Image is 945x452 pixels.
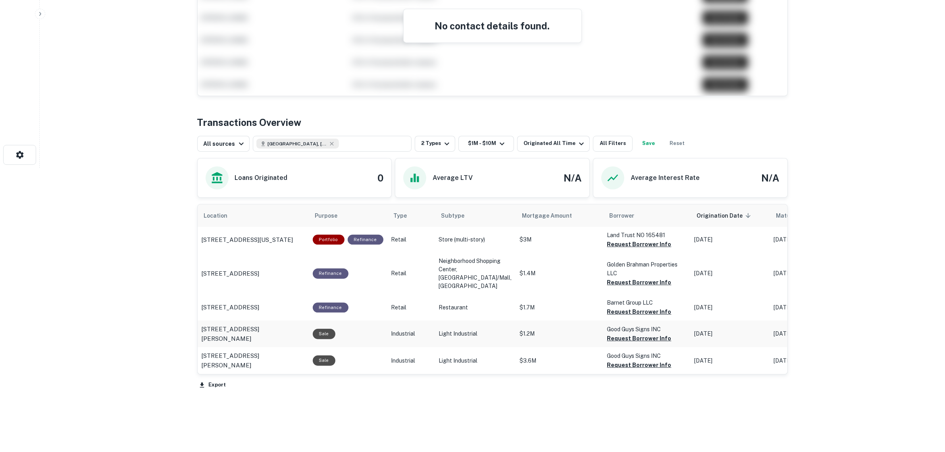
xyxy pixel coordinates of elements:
th: Type [387,205,435,227]
p: [DATE] [695,236,766,244]
p: [STREET_ADDRESS] [202,303,260,312]
p: [DATE] [774,269,845,278]
button: Request Borrower Info [607,360,672,370]
div: This loan purpose was for refinancing [313,303,348,313]
th: Subtype [435,205,516,227]
th: Mortgage Amount [516,205,603,227]
button: Reset [664,136,690,152]
div: This loan purpose was for refinancing [348,235,383,245]
h4: N/A [762,171,779,185]
button: All sources [197,136,250,152]
button: All Filters [593,136,633,152]
h4: Transactions Overview [197,115,302,129]
p: [DATE] [695,303,766,312]
div: All sources [204,139,246,149]
span: Location [204,211,238,220]
th: Maturity dates displayed may be estimated. Please contact the lender for the most accurate maturi... [770,205,849,227]
div: Sale [313,329,335,339]
th: Borrower [603,205,691,227]
p: [STREET_ADDRESS][US_STATE] [202,235,293,245]
p: Retail [391,269,431,278]
p: $1.7M [520,303,599,312]
p: $3M [520,236,599,244]
span: Type [394,211,407,220]
span: Maturity dates displayed may be estimated. Please contact the lender for the most accurate maturi... [776,211,833,220]
span: Subtype [441,211,465,220]
p: [DATE] [774,303,845,312]
p: [DATE] [774,357,845,365]
button: [GEOGRAPHIC_DATA], [GEOGRAPHIC_DATA], [GEOGRAPHIC_DATA] [253,136,412,152]
span: [GEOGRAPHIC_DATA], [GEOGRAPHIC_DATA], [GEOGRAPHIC_DATA] [268,140,327,147]
p: Restaurant [439,303,512,312]
span: Mortgage Amount [522,211,583,220]
a: [STREET_ADDRESS] [202,269,305,278]
div: scrollable content [198,205,787,374]
h6: Average LTV [433,173,473,183]
p: Good Guys Signs INC [607,325,687,334]
p: Land Trust NO 165481 [607,231,687,240]
div: Originated All Time [524,139,586,149]
p: Industrial [391,357,431,365]
h6: Average Interest Rate [631,173,700,183]
button: 2 Types [415,136,455,152]
p: [DATE] [695,330,766,338]
iframe: Chat Widget [905,388,945,427]
p: Neighborhood Shopping Center, [GEOGRAPHIC_DATA]/Mall, [GEOGRAPHIC_DATA] [439,257,512,290]
h4: N/A [564,171,581,185]
p: [DATE] [695,357,766,365]
button: Export [197,379,228,391]
p: Retail [391,303,431,312]
p: Retail [391,236,431,244]
th: Location [198,205,309,227]
button: Request Borrower Info [607,334,672,343]
h4: No contact details found. [413,19,572,33]
p: Light Industrial [439,330,512,338]
h4: 0 [377,171,383,185]
a: [STREET_ADDRESS][PERSON_NAME] [202,351,305,370]
h6: Loans Originated [235,173,288,183]
div: This is a portfolio loan with 4 properties [313,235,345,245]
p: $3.6M [520,357,599,365]
a: [STREET_ADDRESS] [202,303,305,312]
span: Purpose [315,211,348,220]
p: $1.2M [520,330,599,338]
a: [STREET_ADDRESS][US_STATE] [202,235,305,245]
p: Barnet Group LLC [607,298,687,307]
button: Request Borrower Info [607,240,672,249]
th: Purpose [309,205,387,227]
div: Sale [313,355,335,365]
p: Good Guys Signs INC [607,352,687,360]
span: Origination Date [697,211,753,220]
p: Store (multi-story) [439,236,512,244]
h6: Maturity Date [776,211,814,220]
p: Industrial [391,330,431,338]
p: Light Industrial [439,357,512,365]
p: $1.4M [520,269,599,278]
button: $1M - $10M [458,136,514,152]
p: [DATE] [774,330,845,338]
button: Request Borrower Info [607,307,672,317]
button: Save your search to get updates of matches that match your search criteria. [636,136,661,152]
p: [DATE] [774,236,845,244]
p: Golden Brahman Properties LLC [607,260,687,278]
button: Originated All Time [517,136,590,152]
th: Origination Date [691,205,770,227]
button: Request Borrower Info [607,278,672,287]
div: Maturity dates displayed may be estimated. Please contact the lender for the most accurate maturi... [776,211,822,220]
p: [STREET_ADDRESS] [202,269,260,278]
span: Borrower [610,211,635,220]
a: [STREET_ADDRESS][PERSON_NAME] [202,325,305,343]
p: [DATE] [695,269,766,278]
div: This loan purpose was for refinancing [313,268,348,278]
